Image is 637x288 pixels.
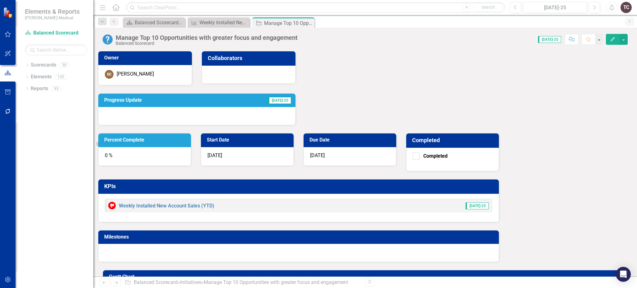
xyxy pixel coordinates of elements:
h3: Start Date [207,137,290,143]
div: DC [105,70,114,79]
div: Manage Top 10 Opportunities with greater focus and engagement [204,279,348,285]
span: [DATE]-25 [268,97,291,104]
div: [DATE]-25 [525,4,585,12]
input: Search ClearPoint... [126,2,505,13]
h3: Gantt Chart [109,274,624,280]
h3: Percent Complete [104,137,187,143]
h3: Milestones [104,234,495,240]
h3: Collaborators [208,55,292,61]
a: Weekly Installed New Account Sales (YTD) [119,203,214,209]
span: Search [481,5,495,10]
div: Weekly Installed New Account Sales (YTD) [199,19,248,26]
button: Search [472,3,504,12]
span: [DATE]-25 [466,202,489,209]
a: Balanced Scorecard [25,30,87,37]
span: [DATE] [310,152,325,158]
small: [PERSON_NAME] Medical [25,15,80,20]
div: Manage Top 10 Opportunities with greater focus and engagement [116,34,298,41]
a: Balanced Scorecard [134,279,178,285]
input: Search Below... [25,44,87,55]
div: 0 % [98,147,191,166]
img: No Information [103,35,113,44]
a: Initiatives [180,279,201,285]
img: Below Target [108,202,116,209]
div: Manage Top 10 Opportunities with greater focus and engagement [264,19,313,27]
h3: Owner [104,55,188,61]
span: [DATE] [207,152,222,158]
div: 93 [51,86,61,91]
div: Completed [423,153,448,160]
span: Elements & Reports [25,8,80,15]
div: Balanced Scorecard [116,41,298,46]
div: 132 [55,74,67,80]
a: Weekly Installed New Account Sales (YTD) [189,19,248,26]
a: Reports [31,85,48,92]
h3: Due Date [309,137,393,143]
img: ClearPoint Strategy [3,7,14,18]
div: Balanced Scorecard Welcome Page [135,19,184,26]
div: » » [125,279,360,286]
div: [PERSON_NAME] [117,71,154,78]
button: TC [621,2,632,13]
span: [DATE]-25 [538,36,561,43]
h3: Progress Update [104,97,219,103]
a: Elements [31,73,52,81]
h3: KPIs [104,183,495,189]
button: [DATE]-25 [523,2,587,13]
a: Scorecards [31,62,56,69]
a: Balanced Scorecard Welcome Page [124,19,184,26]
div: 50 [59,63,69,68]
h3: Completed [412,137,495,143]
div: Open Intercom Messenger [616,267,631,282]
